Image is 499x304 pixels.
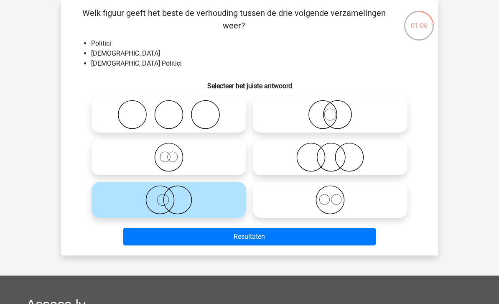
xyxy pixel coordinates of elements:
li: [DEMOGRAPHIC_DATA] Politici [91,59,425,69]
li: [DEMOGRAPHIC_DATA] [91,49,425,59]
li: Politici [91,38,425,49]
div: 01:06 [403,10,435,31]
button: Resultaten [123,228,376,245]
p: Welk figuur geeft het beste de verhouding tussen de drie volgende verzamelingen weer? [74,7,393,32]
h6: Selecteer het juiste antwoord [74,75,425,90]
